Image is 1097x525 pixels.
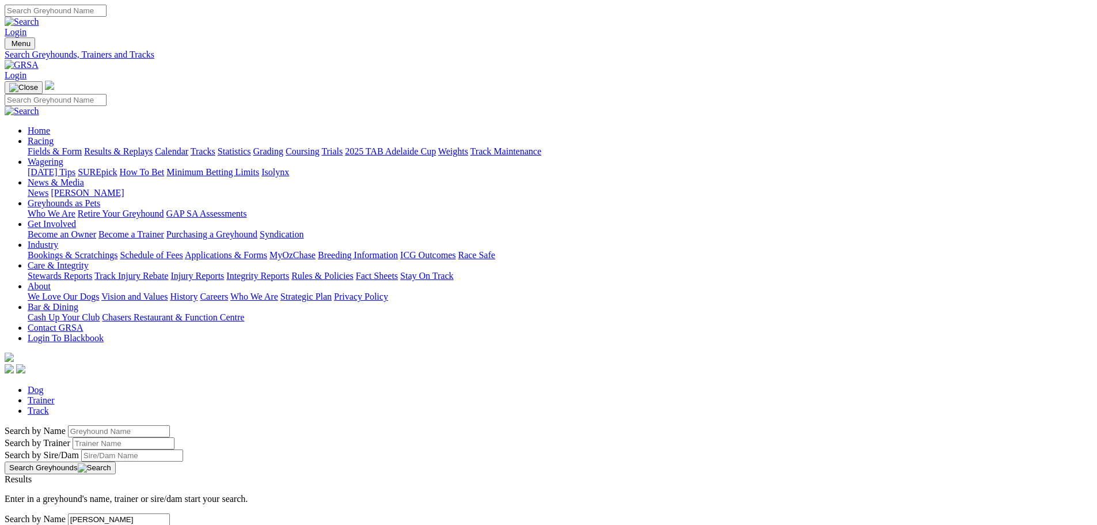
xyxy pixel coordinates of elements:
a: We Love Our Dogs [28,292,99,301]
a: Fields & Form [28,146,82,156]
a: Stewards Reports [28,271,92,281]
img: Search [5,17,39,27]
a: Who We Are [28,209,75,218]
a: Care & Integrity [28,260,89,270]
a: Get Involved [28,219,76,229]
a: Cash Up Your Club [28,312,100,322]
a: Retire Your Greyhound [78,209,164,218]
a: Racing [28,136,54,146]
button: Toggle navigation [5,81,43,94]
div: About [28,292,1092,302]
a: Injury Reports [170,271,224,281]
a: Track [28,406,49,416]
a: MyOzChase [269,250,316,260]
input: Search by Greyhound name [68,425,170,437]
img: Search [78,463,111,473]
a: ICG Outcomes [400,250,455,260]
a: Minimum Betting Limits [166,167,259,177]
a: Become a Trainer [98,229,164,239]
a: Isolynx [261,167,289,177]
input: Search by Trainer name [73,437,174,450]
a: Bar & Dining [28,302,78,312]
a: Chasers Restaurant & Function Centre [102,312,244,322]
span: Menu [12,39,31,48]
input: Search by Sire/Dam name [81,450,183,462]
a: Integrity Reports [226,271,289,281]
a: Login [5,70,26,80]
a: Weights [438,146,468,156]
a: SUREpick [78,167,117,177]
a: News [28,188,48,198]
a: Trainer [28,395,55,405]
label: Search by Name [5,426,66,436]
a: Login [5,27,26,37]
a: Trials [321,146,343,156]
a: History [170,292,198,301]
div: Racing [28,146,1092,157]
div: Greyhounds as Pets [28,209,1092,219]
a: [DATE] Tips [28,167,75,177]
img: GRSA [5,60,39,70]
div: Bar & Dining [28,312,1092,323]
a: 2025 TAB Adelaide Cup [345,146,436,156]
a: Tracks [191,146,215,156]
img: logo-grsa-white.png [5,353,14,362]
a: Wagering [28,157,63,167]
a: Race Safe [458,250,495,260]
a: Purchasing a Greyhound [166,229,257,239]
a: Grading [253,146,283,156]
a: Greyhounds as Pets [28,198,100,208]
a: Statistics [218,146,251,156]
a: [PERSON_NAME] [51,188,124,198]
a: Login To Blackbook [28,333,104,343]
a: Search Greyhounds, Trainers and Tracks [5,50,1092,60]
a: Home [28,126,50,135]
a: Results & Replays [84,146,153,156]
a: Rules & Policies [291,271,354,281]
button: Search Greyhounds [5,462,116,474]
a: Coursing [286,146,320,156]
img: logo-grsa-white.png [45,81,54,90]
div: Results [5,474,1092,485]
a: Calendar [155,146,188,156]
div: Care & Integrity [28,271,1092,281]
a: Privacy Policy [334,292,388,301]
a: Industry [28,240,58,250]
a: News & Media [28,177,84,187]
a: Vision and Values [101,292,168,301]
img: twitter.svg [16,364,25,373]
a: Track Maintenance [470,146,541,156]
div: Wagering [28,167,1092,177]
a: About [28,281,51,291]
a: Contact GRSA [28,323,83,333]
label: Search by Trainer [5,438,70,448]
img: Close [9,83,38,92]
a: GAP SA Assessments [166,209,247,218]
label: Search by Name [5,514,66,524]
a: Become an Owner [28,229,96,239]
div: Get Involved [28,229,1092,240]
a: Breeding Information [318,250,398,260]
img: Search [5,106,39,116]
a: Schedule of Fees [120,250,183,260]
a: Bookings & Scratchings [28,250,117,260]
div: News & Media [28,188,1092,198]
input: Search [5,5,107,17]
div: Industry [28,250,1092,260]
label: Search by Sire/Dam [5,450,79,460]
input: Search [5,94,107,106]
a: Careers [200,292,228,301]
a: Strategic Plan [280,292,332,301]
a: Applications & Forms [185,250,267,260]
a: Dog [28,385,44,395]
a: Stay On Track [400,271,453,281]
a: How To Bet [120,167,165,177]
button: Toggle navigation [5,37,35,50]
a: Track Injury Rebate [94,271,168,281]
p: Enter in a greyhound's name, trainer or sire/dam start your search. [5,494,1092,504]
a: Who We Are [230,292,278,301]
a: Syndication [260,229,303,239]
img: facebook.svg [5,364,14,373]
a: Fact Sheets [356,271,398,281]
